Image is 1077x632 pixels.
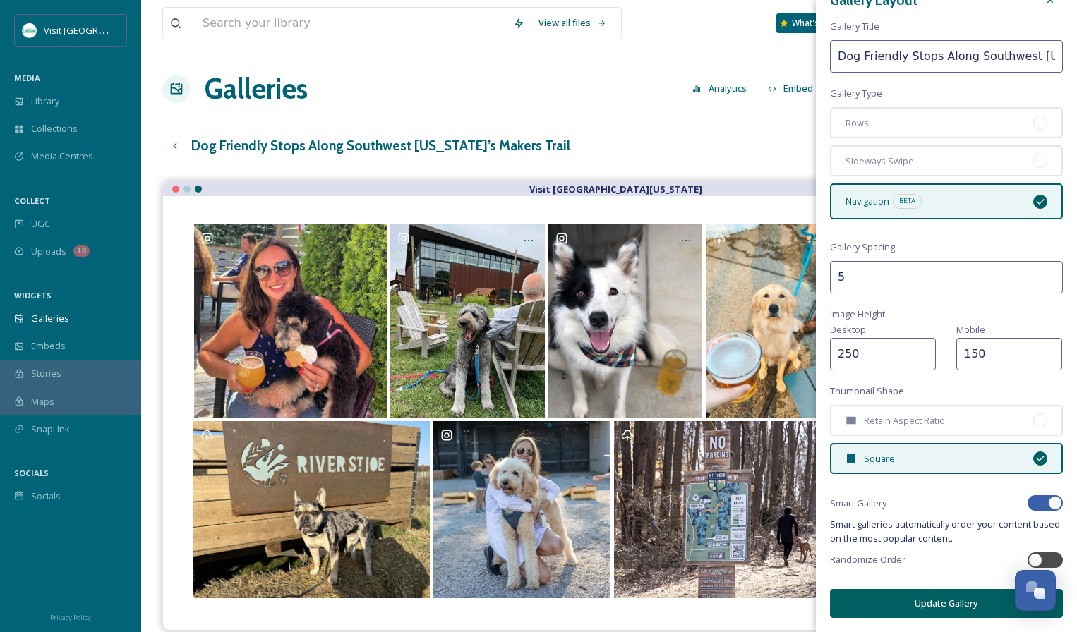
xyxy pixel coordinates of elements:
a: Galleries [205,68,308,110]
a: Opens media popup. Media description: Rights approved at 2023-09-26T18:02:34.688+0000 by roundbar... [431,419,612,600]
span: Image Height [830,308,885,321]
span: Sideways Swipe [846,154,914,168]
img: SM%20Square%20Logos-4.jpg [23,23,37,37]
span: Embeds [31,339,66,353]
span: Gallery Type [830,87,882,100]
span: Privacy Policy [50,613,91,622]
span: Galleries [31,312,69,325]
span: Uploads [31,245,66,258]
span: UGC [31,217,50,231]
span: Thumbnail Shape [830,384,904,398]
input: Search your library [195,8,506,39]
a: View all files [531,9,614,37]
span: COLLECT [14,195,50,206]
span: Library [31,95,59,108]
a: Analytics [685,75,761,102]
span: Socials [31,490,61,503]
span: MEDIA [14,73,40,83]
span: Smart Gallery [830,497,886,510]
a: Opens media popup. Media description: Rights approved at 2023-07-24T14:51:18.124+0000 by riverstjoe. [389,223,547,419]
a: Opens media popup. Media description: Rights approved at 2020-07-22T20:27:54.007+0000 by saulgoodyo. [546,223,704,419]
span: Desktop [830,323,866,336]
input: My Gallery [830,40,1063,73]
button: Update Gallery [830,589,1063,618]
span: Smart galleries automatically order your content based on the most popular content. [830,518,1063,545]
span: Media Centres [31,150,93,163]
a: Opens media popup. Media description: Copy of 962579cd-14a8-6939-fc3e-da46702eb030.jpg. [704,223,830,419]
span: Gallery Spacing [830,241,895,254]
span: SOCIALS [14,468,49,478]
span: Rows [846,116,869,130]
a: Opens media popup. Media description: Rights approved at 2021-02-17T20:35:37.723+0000 by sydney.t... [192,223,388,419]
strong: Visit [GEOGRAPHIC_DATA][US_STATE] [529,183,702,195]
span: Gallery Title [830,20,879,33]
a: Opens media popup. Media description: mt-tabor-trails-024.jpg. [612,419,882,600]
input: 250 [956,338,1062,370]
span: SnapLink [31,423,70,436]
span: WIDGETS [14,290,52,300]
span: Square [864,452,895,466]
div: 18 [73,245,90,257]
span: Mobile [956,323,985,336]
input: 250 [830,338,936,370]
span: Visit [GEOGRAPHIC_DATA][US_STATE] [44,23,201,37]
span: Collections [31,122,78,135]
input: 2 [830,261,1063,293]
span: Stories [31,367,61,380]
a: Privacy Policy [50,608,91,625]
button: Open Chat [1015,570,1056,611]
span: Maps [31,395,54,408]
span: Randomize Order [830,553,905,566]
a: Opens media popup. Media description: 6a6630c8-30c1-8212-f448-0be019e00c9a.jpg. [191,419,431,600]
span: Navigation [846,195,889,208]
button: Embed [761,75,821,102]
button: Analytics [685,75,754,102]
span: BETA [899,196,915,206]
span: Retain Aspect Ratio [864,414,945,427]
h3: Dog Friendly Stops Along Southwest [US_STATE]’s Makers Trail [191,135,570,156]
a: What's New [776,13,847,33]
